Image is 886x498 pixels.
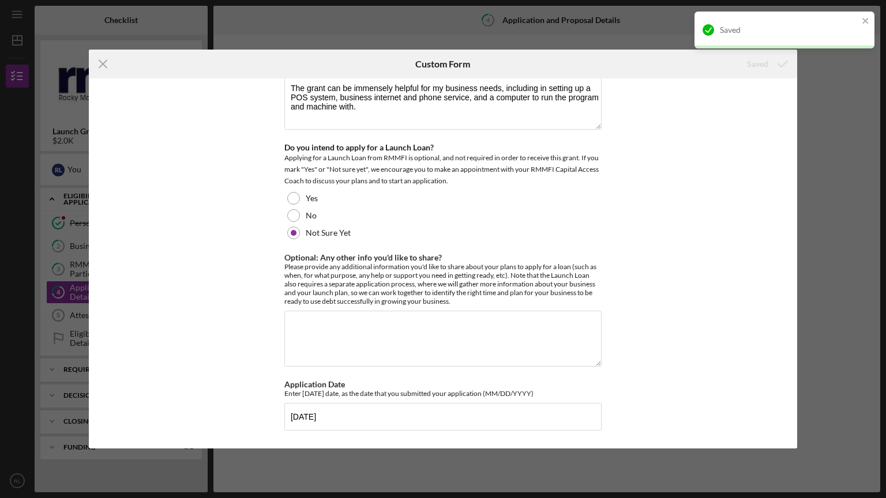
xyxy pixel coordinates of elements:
div: Please provide any additional information you'd like to share about your plans to apply for a loa... [284,262,602,305]
textarea: The grant can be immensely helpful for my business needs, including in setting up a POS system, b... [284,74,602,130]
h6: Custom Form [415,59,470,69]
button: close [862,16,870,27]
div: Applying for a Launch Loan from RMMFI is optional, and not required in order to receive this gran... [284,152,602,187]
button: Saved [735,52,797,76]
label: Not Sure Yet [306,228,351,237]
label: Optional: Any other info you'd like to share? [284,252,442,262]
div: Saved [747,52,768,76]
label: Yes [306,194,318,203]
div: Do you intend to apply for a Launch Loan? [284,143,602,152]
label: No [306,211,317,220]
div: Enter [DATE] date, as the date that you submitted your application (MM/DD/YYYY) [284,389,602,398]
div: Saved [720,25,858,35]
label: Application Date [284,379,345,389]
